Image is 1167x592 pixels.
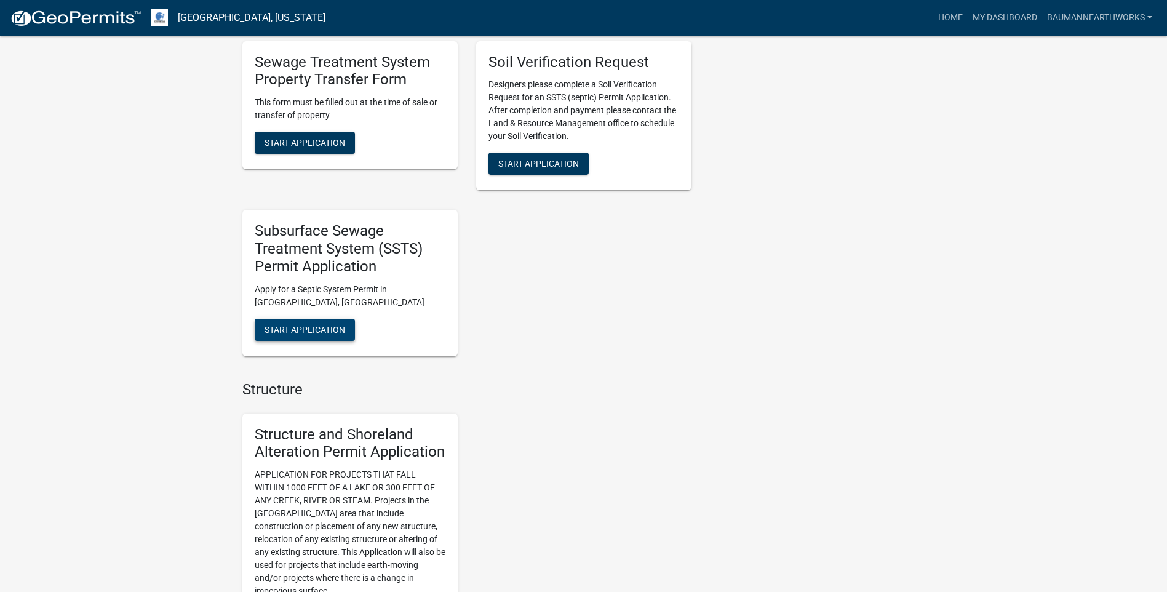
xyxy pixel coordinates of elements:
[933,6,968,30] a: Home
[255,96,445,122] p: This form must be filled out at the time of sale or transfer of property
[265,324,345,334] span: Start Application
[265,138,345,148] span: Start Application
[255,222,445,275] h5: Subsurface Sewage Treatment System (SSTS) Permit Application
[255,132,355,154] button: Start Application
[1042,6,1157,30] a: baumannearthworks
[255,319,355,341] button: Start Application
[255,54,445,89] h5: Sewage Treatment System Property Transfer Form
[968,6,1042,30] a: My Dashboard
[498,159,579,169] span: Start Application
[488,153,589,175] button: Start Application
[178,7,325,28] a: [GEOGRAPHIC_DATA], [US_STATE]
[488,54,679,71] h5: Soil Verification Request
[151,9,168,26] img: Otter Tail County, Minnesota
[488,78,679,143] p: Designers please complete a Soil Verification Request for an SSTS (septic) Permit Application. Af...
[242,381,691,399] h4: Structure
[255,283,445,309] p: Apply for a Septic System Permit in [GEOGRAPHIC_DATA], [GEOGRAPHIC_DATA]
[255,426,445,462] h5: Structure and Shoreland Alteration Permit Application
